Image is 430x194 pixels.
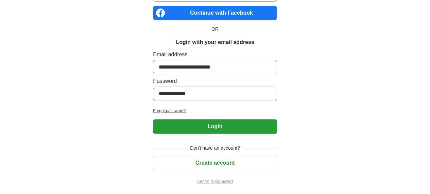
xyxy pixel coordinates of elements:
a: Continue with Facebook [153,6,277,20]
a: Create account [153,160,277,166]
span: Don't have an account? [186,145,244,152]
span: OR [207,26,223,33]
a: Return to job advert [153,178,277,184]
button: Login [153,119,277,134]
label: Email address [153,50,277,59]
label: Password [153,77,277,85]
h1: Login with your email address [176,38,254,46]
a: Forgot password? [153,108,277,114]
button: Create account [153,156,277,170]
